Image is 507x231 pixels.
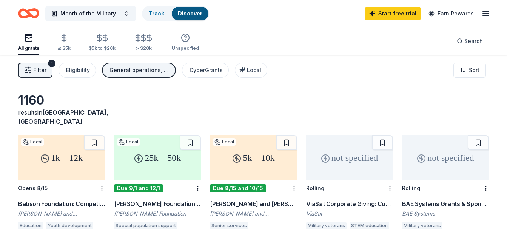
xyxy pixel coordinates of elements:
span: in [18,109,108,125]
div: Due 9/1 and 12/1 [114,184,163,192]
div: All grants [18,45,39,51]
div: Military veterans [402,222,442,229]
div: [PERSON_NAME] Foundation [114,210,201,217]
div: 1160 [18,93,105,108]
button: Local [235,63,267,78]
div: Special population support [114,222,177,229]
a: Earn Rewards [424,7,478,20]
button: Sort [453,63,486,78]
a: Discover [178,10,202,17]
div: ViaSat Corporate Giving: Community Initiatives [306,199,393,208]
span: [GEOGRAPHIC_DATA], [GEOGRAPHIC_DATA] [18,109,108,125]
div: [PERSON_NAME] and [PERSON_NAME] Foundation [18,210,105,217]
div: ViaSat [306,210,393,217]
div: [PERSON_NAME] and [PERSON_NAME] Charity Fund Grant [210,199,297,208]
div: Local [213,138,236,146]
div: BAE Systems Grants & Sponsorships [402,199,489,208]
div: Military veterans [306,222,347,229]
div: General operations, Fellowship, Education, Projects & programming [109,66,170,75]
div: Babson Foundation: Competitive Grants Program [18,199,105,208]
div: Unspecified [172,45,199,51]
div: STEM education [350,222,389,229]
a: Track [149,10,164,17]
button: Month of the Military Child [45,6,136,21]
div: Rolling [402,185,420,191]
button: Unspecified [172,30,199,55]
div: Youth development [46,222,93,229]
span: Filter [33,66,46,75]
span: Month of the Military Child [60,9,121,18]
button: Eligibility [59,63,96,78]
button: > $20k [134,31,154,55]
span: Sort [469,66,479,75]
div: [PERSON_NAME] and [PERSON_NAME] Charity Fund [210,210,297,217]
span: Local [247,67,261,73]
div: Local [21,138,44,146]
button: Search [451,34,489,49]
div: $5k to $20k [89,45,116,51]
div: BAE Systems [402,210,489,217]
button: $5k to $20k [89,31,116,55]
button: CyberGrants [182,63,229,78]
div: CyberGrants [190,66,223,75]
button: Filter1 [18,63,52,78]
div: 25k – 50k [114,135,201,180]
button: General operations, Fellowship, Education, Projects & programming [102,63,176,78]
span: Search [464,37,483,46]
div: Education [18,222,43,229]
div: > $20k [134,45,154,51]
div: Senior services [210,222,248,229]
div: ≤ $5k [57,45,71,51]
a: Start free trial [365,7,421,20]
div: results [18,108,105,126]
div: Opens 8/15 [18,185,48,191]
div: Eligibility [66,66,90,75]
button: ≤ $5k [57,31,71,55]
div: not specified [402,135,489,180]
div: 1k – 12k [18,135,105,180]
a: Home [18,5,39,22]
button: All grants [18,30,39,55]
div: 5k – 10k [210,135,297,180]
div: Rolling [306,185,324,191]
div: not specified [306,135,393,180]
div: 1 [48,60,55,67]
button: TrackDiscover [142,6,209,21]
div: Due 8/15 and 10/15 [210,184,266,192]
div: [PERSON_NAME] Foundation Grant [114,199,201,208]
div: Local [117,138,140,146]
